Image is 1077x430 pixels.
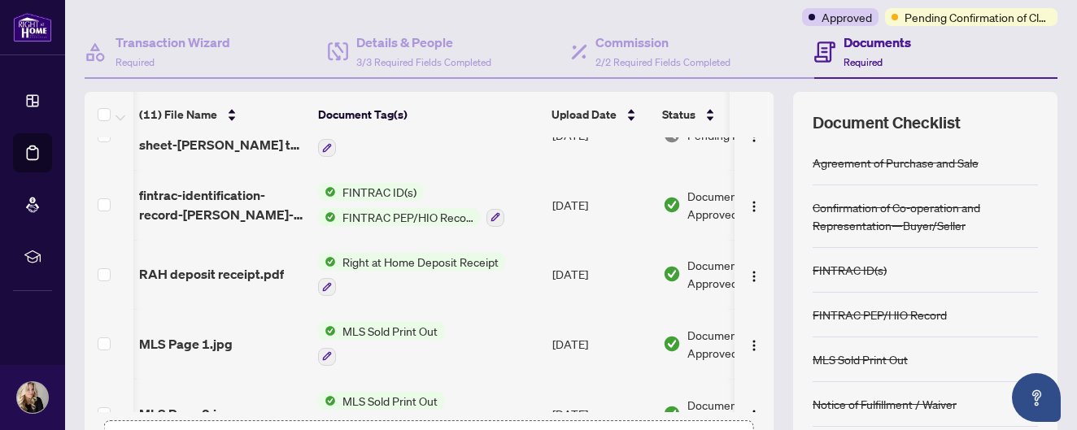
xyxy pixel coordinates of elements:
span: Document Approved [687,326,788,362]
span: Right at Home Deposit Receipt [336,253,505,271]
span: Upload Date [552,106,617,124]
img: Document Status [663,335,681,353]
th: Status [656,92,794,137]
span: (11) File Name [139,106,217,124]
img: Logo [748,409,761,422]
span: FINTRAC ID(s) [336,183,423,201]
td: [DATE] [546,170,656,240]
span: Required [844,56,883,68]
th: Upload Date [545,92,656,137]
button: Status IconMLS Sold Print Out [318,322,444,366]
button: Open asap [1012,373,1061,422]
td: [DATE] [546,309,656,379]
th: (11) File Name [133,92,312,137]
img: Document Status [663,196,681,214]
button: Status IconFINTRAC ID(s)Status IconFINTRAC PEP/HIO Record [318,183,504,227]
span: Document Checklist [813,111,961,134]
span: Status [662,106,695,124]
div: FINTRAC PEP/HIO Record [813,306,947,324]
img: Status Icon [318,183,336,201]
img: Logo [748,339,761,352]
img: logo [13,12,52,42]
img: Status Icon [318,208,336,226]
img: Logo [748,200,761,213]
div: MLS Sold Print Out [813,350,908,368]
button: Logo [741,401,767,427]
h4: Documents [844,33,911,52]
span: 3/3 Required Fields Completed [356,56,491,68]
h4: Details & People [356,33,491,52]
span: FINTRAC PEP/HIO Record [336,208,480,226]
span: MLS Page 2.jpg [139,404,233,423]
span: Document Approved [687,256,788,292]
img: Status Icon [318,322,336,340]
span: Document Approved [687,187,788,223]
img: Logo [748,270,761,283]
span: Required [116,56,155,68]
img: Document Status [663,265,681,283]
div: Agreement of Purchase and Sale [813,154,979,172]
button: Logo [741,192,767,218]
button: Logo [741,331,767,357]
span: MLS Page 1.jpg [139,334,233,354]
img: Logo [748,130,761,143]
div: Confirmation of Co-operation and Representation—Buyer/Seller [813,198,1038,234]
td: [DATE] [546,240,656,310]
button: Logo [741,261,767,287]
h4: Transaction Wizard [116,33,230,52]
span: MLS Sold Print Out [336,392,444,410]
img: Profile Icon [17,382,48,413]
div: FINTRAC ID(s) [813,261,887,279]
span: fintrac-identification-record-[PERSON_NAME]-j-kurpershoek-20250806-133011.pdf [139,185,305,224]
th: Document Tag(s) [312,92,545,137]
div: Notice of Fulfillment / Waiver [813,395,957,413]
img: Status Icon [318,392,336,410]
span: MLS Sold Print Out [336,322,444,340]
h4: Commission [595,33,730,52]
img: Status Icon [318,253,336,271]
span: Pending Confirmation of Closing [905,8,1051,26]
span: 2/2 Required Fields Completed [595,56,730,68]
span: Approved [822,8,872,26]
button: Status IconRight at Home Deposit Receipt [318,253,505,297]
img: Document Status [663,405,681,423]
span: RAH deposit receipt.pdf [139,264,284,284]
